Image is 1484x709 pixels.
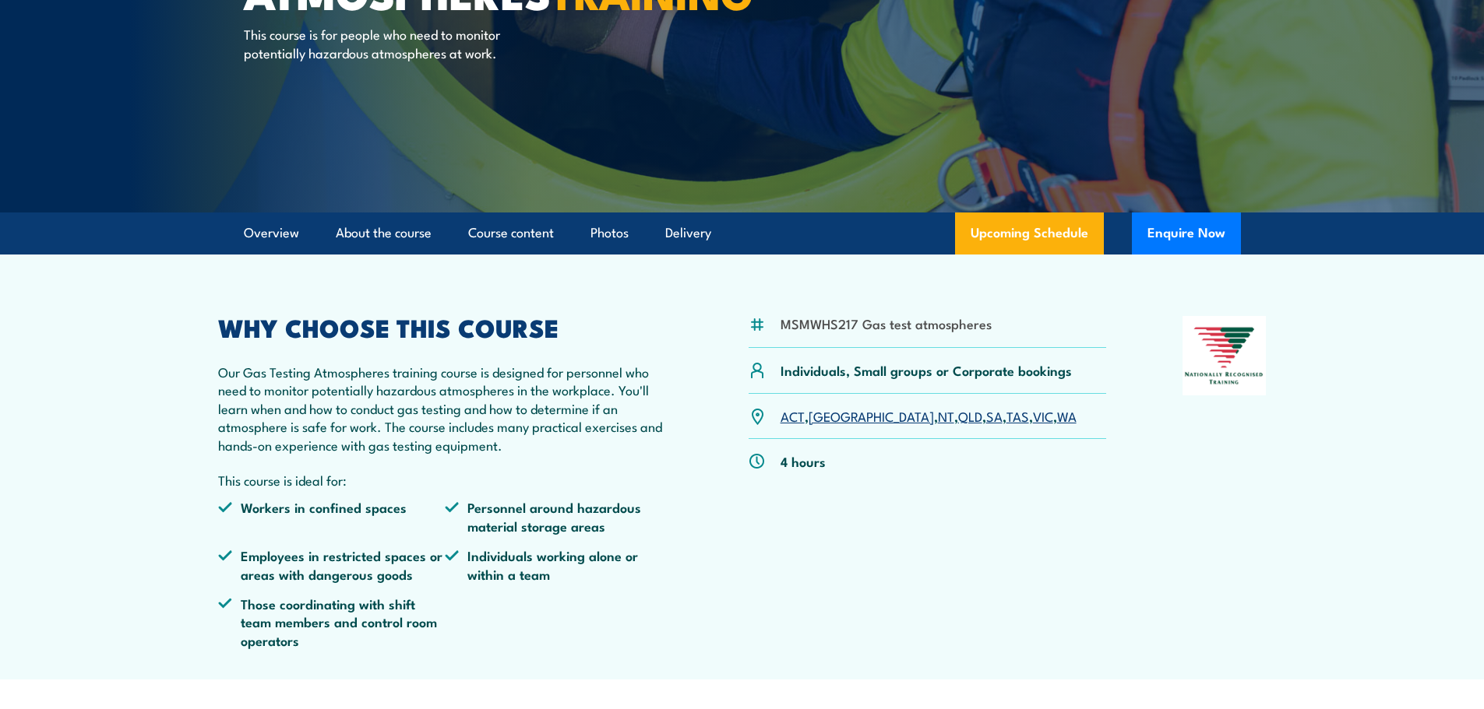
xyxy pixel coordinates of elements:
p: This course is ideal for: [218,471,673,489]
img: Nationally Recognised Training logo. [1183,316,1267,395]
a: VIC [1033,406,1053,425]
a: [GEOGRAPHIC_DATA] [809,406,934,425]
a: Delivery [665,212,711,254]
p: This course is for people who need to monitor potentially hazardous atmospheres at work. [244,25,528,61]
a: Upcoming Schedule [955,212,1104,254]
p: Individuals, Small groups or Corporate bookings [781,361,1072,379]
li: Those coordinating with shift team members and control room operators [218,595,446,649]
h2: WHY CHOOSE THIS COURSE [218,316,673,338]
a: WA [1057,406,1077,425]
a: Overview [244,212,299,254]
p: 4 hours [781,452,826,470]
a: NT [938,406,954,425]
a: Photos [590,212,629,254]
p: Our Gas Testing Atmospheres training course is designed for personnel who need to monitor potenti... [218,363,673,454]
li: Individuals working alone or within a team [445,546,672,583]
a: SA [986,406,1003,425]
p: , , , , , , , [781,407,1077,425]
a: About the course [336,212,432,254]
a: TAS [1006,406,1029,425]
a: ACT [781,406,805,425]
li: Personnel around hazardous material storage areas [445,498,672,535]
button: Enquire Now [1132,212,1241,254]
li: Workers in confined spaces [218,498,446,535]
li: MSMWHS217 Gas test atmospheres [781,314,992,332]
li: Employees in restricted spaces or areas with dangerous goods [218,546,446,583]
a: QLD [958,406,982,425]
a: Course content [468,212,554,254]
